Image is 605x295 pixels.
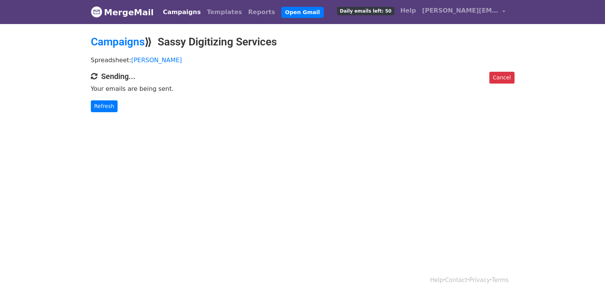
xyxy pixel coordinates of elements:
a: Contact [445,277,467,284]
a: Reports [245,5,278,20]
a: Open Gmail [281,7,324,18]
a: Terms [492,277,508,284]
a: Help [430,277,443,284]
p: Spreadsheet: [91,56,515,64]
a: Privacy [469,277,490,284]
p: Your emails are being sent. [91,85,515,93]
a: Refresh [91,100,118,112]
a: Campaigns [91,35,145,48]
a: Help [397,3,419,18]
a: Templates [204,5,245,20]
a: Campaigns [160,5,204,20]
h2: ⟫ Sassy Digitizing Services [91,35,515,48]
a: Cancel [489,72,514,84]
iframe: Chat Widget [567,258,605,295]
span: [PERSON_NAME][EMAIL_ADDRESS][DOMAIN_NAME] [422,6,499,15]
a: Daily emails left: 50 [334,3,397,18]
a: [PERSON_NAME][EMAIL_ADDRESS][DOMAIN_NAME] [419,3,508,21]
a: MergeMail [91,4,154,20]
a: [PERSON_NAME] [131,56,182,64]
h4: Sending... [91,72,515,81]
img: MergeMail logo [91,6,102,18]
span: Daily emails left: 50 [337,7,394,15]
